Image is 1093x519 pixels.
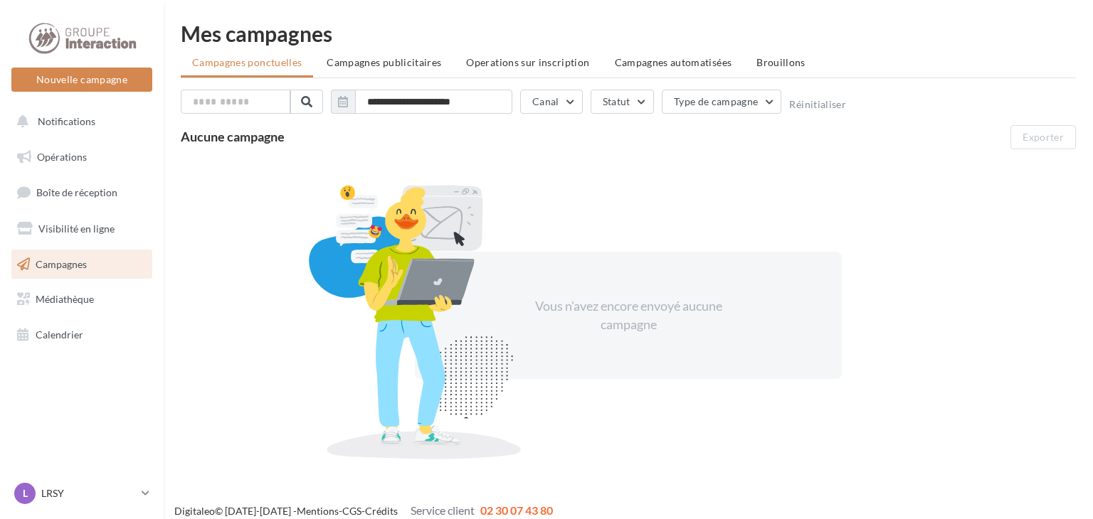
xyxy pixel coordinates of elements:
[181,23,1076,44] div: Mes campagnes
[342,505,361,517] a: CGS
[327,56,441,68] span: Campagnes publicitaires
[181,129,285,144] span: Aucune campagne
[9,284,155,314] a: Médiathèque
[615,56,732,68] span: Campagnes automatisées
[174,505,215,517] a: Digitaleo
[9,250,155,279] a: Campagnes
[37,151,87,163] span: Opérations
[36,257,87,269] span: Campagnes
[36,186,117,198] span: Boîte de réception
[36,293,94,305] span: Médiathèque
[789,99,846,110] button: Réinitialiser
[662,90,782,114] button: Type de campagne
[591,90,654,114] button: Statut
[466,56,589,68] span: Operations sur inscription
[297,505,339,517] a: Mentions
[756,56,806,68] span: Brouillons
[9,107,149,137] button: Notifications
[9,177,155,208] a: Boîte de réception
[38,223,115,235] span: Visibilité en ligne
[520,90,583,114] button: Canal
[365,505,398,517] a: Crédits
[1010,125,1076,149] button: Exporter
[41,486,136,501] p: LRSY
[9,320,155,350] a: Calendrier
[480,503,553,517] span: 02 30 07 43 80
[36,328,83,341] span: Calendrier
[11,480,152,507] a: L LRSY
[9,214,155,244] a: Visibilité en ligne
[411,503,475,517] span: Service client
[11,68,152,92] button: Nouvelle campagne
[506,297,751,333] div: Vous n'avez encore envoyé aucune campagne
[9,142,155,172] a: Opérations
[23,486,28,501] span: L
[38,115,95,127] span: Notifications
[174,505,553,517] span: © [DATE]-[DATE] - - -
